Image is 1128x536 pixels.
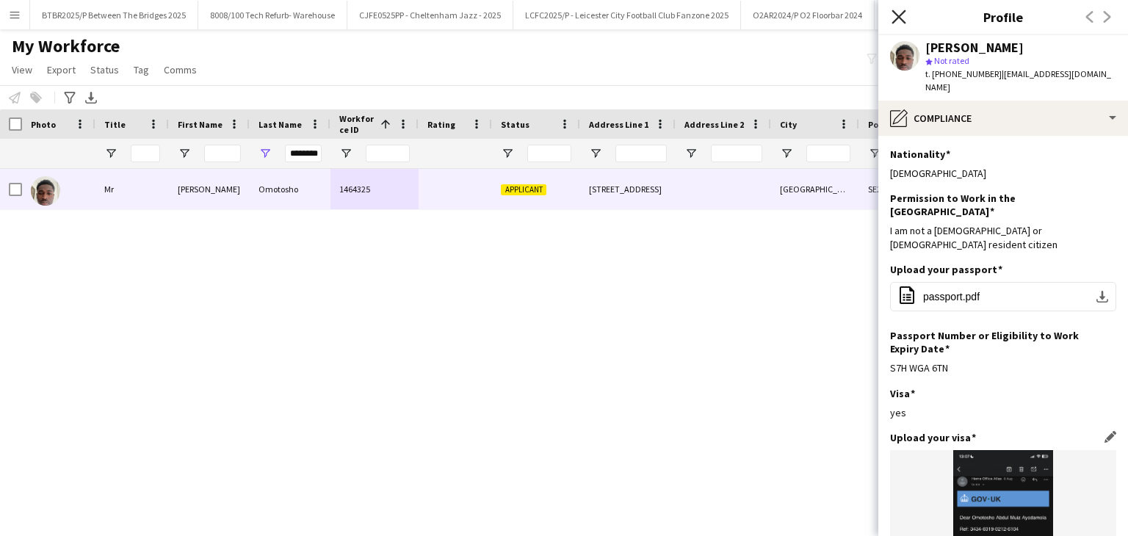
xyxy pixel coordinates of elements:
[427,119,455,130] span: Rating
[178,147,191,160] button: Open Filter Menu
[339,147,352,160] button: Open Filter Menu
[806,145,850,162] input: City Filter Input
[890,406,1116,419] div: yes
[890,192,1104,218] h3: Permission to Work in the [GEOGRAPHIC_DATA]
[780,119,797,130] span: City
[6,60,38,79] a: View
[890,224,1116,250] div: I am not a [DEMOGRAPHIC_DATA] or [DEMOGRAPHIC_DATA] resident citizen
[285,145,322,162] input: Last Name Filter Input
[366,145,410,162] input: Workforce ID Filter Input
[923,291,980,303] span: passport.pdf
[878,7,1128,26] h3: Profile
[95,169,169,209] div: Mr
[890,431,976,444] h3: Upload your visa
[934,55,969,66] span: Not rated
[169,169,250,209] div: [PERSON_NAME]
[178,119,223,130] span: First Name
[925,68,1002,79] span: t. [PHONE_NUMBER]
[84,60,125,79] a: Status
[164,63,197,76] span: Comms
[771,169,859,209] div: [GEOGRAPHIC_DATA]
[258,119,302,130] span: Last Name
[890,361,1116,374] div: S7H WGA 6TN
[684,147,698,160] button: Open Filter Menu
[925,41,1024,54] div: [PERSON_NAME]
[868,147,881,160] button: Open Filter Menu
[31,119,56,130] span: Photo
[12,35,120,57] span: My Workforce
[501,119,529,130] span: Status
[158,60,203,79] a: Comms
[31,176,60,206] img: Abdul-Muiz Omotosho
[615,145,667,162] input: Address Line 1 Filter Input
[684,119,744,130] span: Address Line 2
[711,145,762,162] input: Address Line 2 Filter Input
[104,147,117,160] button: Open Filter Menu
[47,63,76,76] span: Export
[925,68,1111,93] span: | [EMAIL_ADDRESS][DOMAIN_NAME]
[589,147,602,160] button: Open Filter Menu
[780,147,793,160] button: Open Filter Menu
[204,145,241,162] input: First Name Filter Input
[82,89,100,106] app-action-btn: Export XLSX
[131,145,160,162] input: Title Filter Input
[878,101,1128,136] div: Compliance
[501,147,514,160] button: Open Filter Menu
[339,113,375,135] span: Workforce ID
[875,1,1010,29] button: O2AR2025/P O2 Floor Bar FY26
[513,1,741,29] button: LCFC2025/P - Leicester City Football Club Fanzone 2025
[134,63,149,76] span: Tag
[250,169,330,209] div: Omotosho
[890,282,1116,311] button: passport.pdf
[198,1,347,29] button: 8008/100 Tech Refurb- Warehouse
[890,263,1002,276] h3: Upload your passport
[30,1,198,29] button: BTBR2025/P Between The Bridges 2025
[741,1,875,29] button: O2AR2024/P O2 Floorbar 2024
[890,167,1116,180] div: [DEMOGRAPHIC_DATA]
[258,147,272,160] button: Open Filter Menu
[890,387,915,400] h3: Visa
[501,184,546,195] span: Applicant
[890,148,950,161] h3: Nationality
[868,119,910,130] span: Post Code
[90,63,119,76] span: Status
[41,60,82,79] a: Export
[347,1,513,29] button: CJFE0525PP - Cheltenham Jazz - 2025
[890,329,1104,355] h3: Passport Number or Eligibility to Work Expiry Date
[527,145,571,162] input: Status Filter Input
[580,169,676,209] div: [STREET_ADDRESS]
[104,119,126,130] span: Title
[61,89,79,106] app-action-btn: Advanced filters
[128,60,155,79] a: Tag
[589,119,648,130] span: Address Line 1
[12,63,32,76] span: View
[330,169,419,209] div: 1464325
[859,169,947,209] div: SE2 0RH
